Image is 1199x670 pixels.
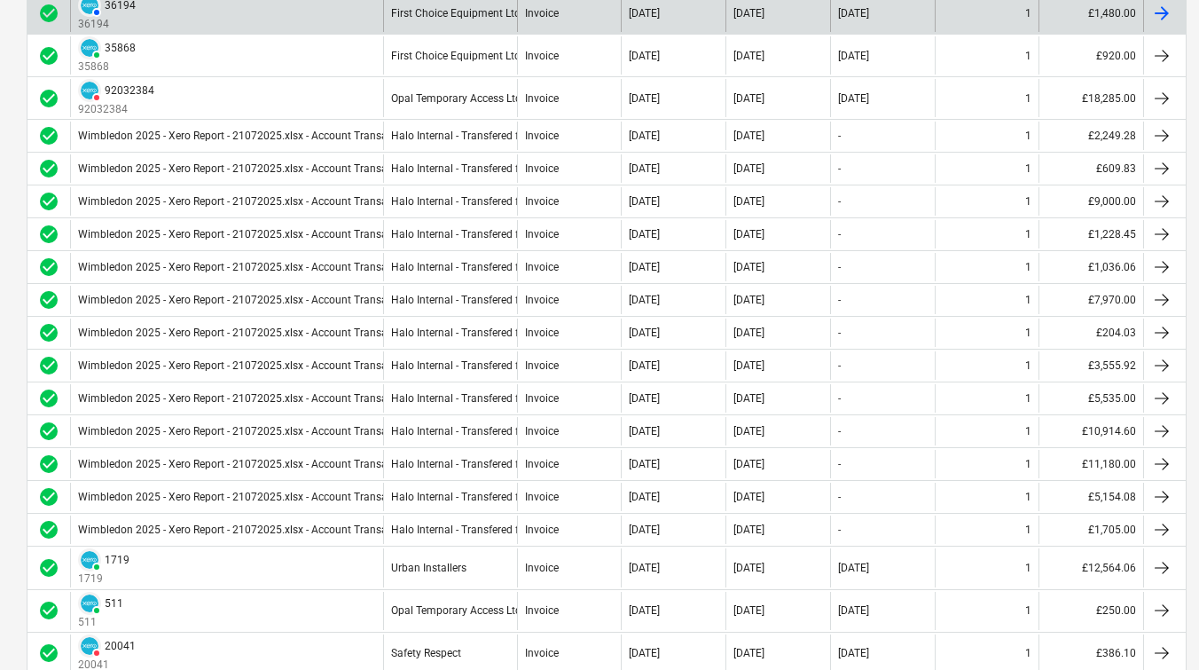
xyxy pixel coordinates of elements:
[78,162,435,175] div: Wimbledon 2025 - Xero Report - 21072025.xlsx - Account Transactions.pdf
[38,453,59,475] div: Invoice was approved
[81,551,98,569] img: xero.svg
[38,45,59,67] div: Invoice was approved
[38,519,59,540] div: Invoice was approved
[38,3,59,24] div: Invoice was approved
[525,162,559,175] div: Invoice
[105,42,136,54] div: 35868
[629,647,660,659] div: [DATE]
[733,50,764,62] div: [DATE]
[38,256,59,278] div: Invoice was approved
[391,195,563,208] div: Halo Internal - Transfered from Xero
[733,491,764,503] div: [DATE]
[1038,516,1143,544] div: £1,705.00
[1038,36,1143,75] div: £920.00
[391,130,563,142] div: Halo Internal - Transfered from Xero
[78,294,435,306] div: Wimbledon 2025 - Xero Report - 21072025.xlsx - Account Transactions.pdf
[525,327,559,339] div: Invoice
[838,294,841,306] div: -
[1038,154,1143,183] div: £609.83
[733,524,764,536] div: [DATE]
[38,421,59,442] div: Invoice was approved
[733,392,764,405] div: [DATE]
[525,458,559,470] div: Invoice
[838,647,869,659] div: [DATE]
[38,158,59,179] span: check_circle
[525,425,559,437] div: Invoice
[78,635,101,658] div: Invoice has been synced with Xero and its status is currently DELETED
[391,327,563,339] div: Halo Internal - Transfered from Xero
[733,7,764,20] div: [DATE]
[838,359,841,372] div: -
[391,491,563,503] div: Halo Internal - Transfered from Xero
[38,355,59,376] div: Invoice was approved
[391,228,563,240] div: Halo Internal - Transfered from Xero
[629,604,660,617] div: [DATE]
[525,50,559,62] div: Invoice
[733,647,764,659] div: [DATE]
[81,82,98,99] img: xero.svg
[525,294,559,306] div: Invoice
[838,392,841,405] div: -
[838,228,841,240] div: -
[78,392,435,405] div: Wimbledon 2025 - Xero Report - 21072025.xlsx - Account Transactions.pdf
[733,425,764,437] div: [DATE]
[838,130,841,142] div: -
[391,604,521,617] div: Opal Temporary Access Ltd
[733,130,764,142] div: [DATE]
[1025,604,1031,617] div: 1
[1025,92,1031,105] div: 1
[78,17,136,32] p: 36194
[629,130,660,142] div: [DATE]
[391,392,563,405] div: Halo Internal - Transfered from Xero
[1038,417,1143,445] div: £10,914.60
[1038,592,1143,630] div: £250.00
[629,524,660,536] div: [DATE]
[78,359,435,372] div: Wimbledon 2025 - Xero Report - 21072025.xlsx - Account Transactions.pdf
[78,327,435,339] div: Wimbledon 2025 - Xero Report - 21072025.xlsx - Account Transactions.pdf
[1038,253,1143,281] div: £1,036.06
[78,491,435,503] div: Wimbledon 2025 - Xero Report - 21072025.xlsx - Account Transactions.pdf
[1025,359,1031,372] div: 1
[78,571,129,587] p: 1719
[78,102,154,117] p: 92032384
[525,261,559,273] div: Invoice
[391,50,576,62] div: First Choice Equipment Ltd TA Resolve
[838,562,869,574] div: [DATE]
[629,392,660,405] div: [DATE]
[78,592,101,615] div: Invoice has been synced with Xero and its status is currently PAID
[1025,392,1031,405] div: 1
[38,3,59,24] span: check_circle
[78,79,101,102] div: Invoice has been synced with Xero and its status is currently DELETED
[78,458,435,470] div: Wimbledon 2025 - Xero Report - 21072025.xlsx - Account Transactions.pdf
[1025,130,1031,142] div: 1
[525,359,559,372] div: Invoice
[838,261,841,273] div: -
[38,486,59,508] div: Invoice was approved
[1025,327,1031,339] div: 1
[391,261,563,273] div: Halo Internal - Transfered from Xero
[629,261,660,273] div: [DATE]
[1025,195,1031,208] div: 1
[105,640,136,652] div: 20041
[78,261,435,273] div: Wimbledon 2025 - Xero Report - 21072025.xlsx - Account Transactions.pdf
[838,425,841,437] div: -
[1025,7,1031,20] div: 1
[1038,187,1143,216] div: £9,000.00
[733,562,764,574] div: [DATE]
[838,50,869,62] div: [DATE]
[38,88,59,109] div: Invoice was approved
[838,524,841,536] div: -
[525,524,559,536] div: Invoice
[391,359,563,372] div: Halo Internal - Transfered from Xero
[1025,162,1031,175] div: 1
[629,491,660,503] div: [DATE]
[629,294,660,306] div: [DATE]
[525,130,559,142] div: Invoice
[1025,458,1031,470] div: 1
[391,458,563,470] div: Halo Internal - Transfered from Xero
[733,92,764,105] div: [DATE]
[81,595,98,612] img: xero.svg
[629,327,660,339] div: [DATE]
[733,458,764,470] div: [DATE]
[38,388,59,409] span: check_circle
